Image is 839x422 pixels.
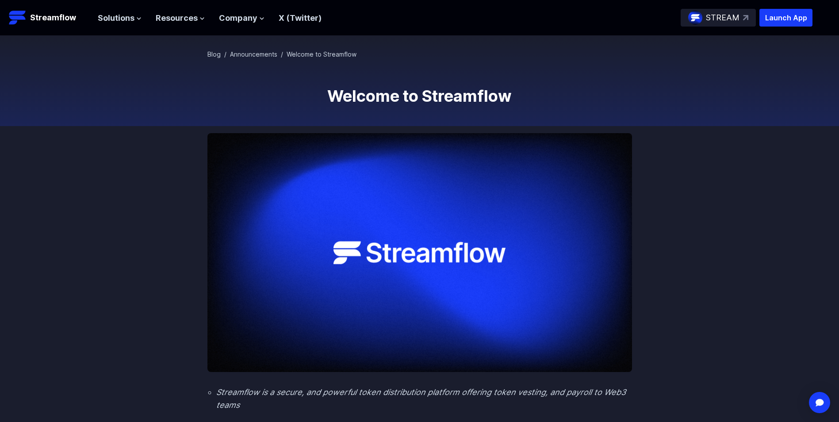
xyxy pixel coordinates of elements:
[279,13,322,23] a: X (Twitter)
[216,387,626,410] em: Streamflow is a secure, and powerful token distribution platform offering token vesting, and payr...
[156,12,198,25] span: Resources
[98,12,134,25] span: Solutions
[759,9,812,27] button: Launch App
[207,87,632,105] h1: Welcome to Streamflow
[156,12,205,25] button: Resources
[743,15,748,20] img: top-right-arrow.svg
[98,12,142,25] button: Solutions
[9,9,89,27] a: Streamflow
[219,12,257,25] span: Company
[207,50,221,58] a: Blog
[688,11,702,25] img: streamflow-logo-circle.png
[30,12,76,24] p: Streamflow
[681,9,756,27] a: STREAM
[809,392,830,413] div: Open Intercom Messenger
[224,50,226,58] span: /
[230,50,277,58] a: Announcements
[281,50,283,58] span: /
[207,133,632,372] img: Welcome to Streamflow
[219,12,264,25] button: Company
[706,12,739,24] p: STREAM
[9,9,27,27] img: Streamflow Logo
[287,50,356,58] span: Welcome to Streamflow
